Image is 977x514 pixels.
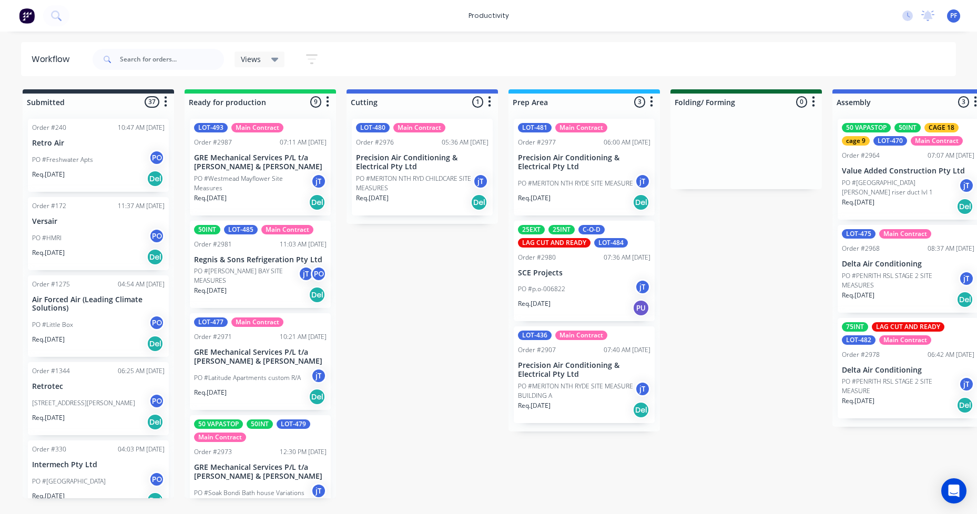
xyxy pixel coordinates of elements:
[356,153,489,171] p: Precision Air Conditioning & Electrical Pty Ltd
[32,445,66,454] div: Order #330
[514,326,655,423] div: LOT-436Main ContractOrder #290707:40 AM [DATE]Precision Air Conditioning & Electrical Pty LtdPO #...
[28,440,169,513] div: Order #33004:03 PM [DATE]Intermech Pty LtdPO #[GEOGRAPHIC_DATA]POReq.[DATE]Del
[261,225,313,234] div: Main Contract
[32,335,65,344] p: Req. [DATE]
[594,238,628,248] div: LOT-484
[842,291,874,300] p: Req. [DATE]
[941,478,966,503] div: Open Intercom Messenger
[32,123,66,132] div: Order #240
[872,322,944,332] div: LAG CUT AND READY
[518,361,650,379] p: Precision Air Conditioning & Electrical Pty Ltd
[518,153,650,171] p: Precision Air Conditioning & Electrical Pty Ltd
[194,193,227,203] p: Req. [DATE]
[956,291,973,308] div: Del
[842,229,876,239] div: LOT-475
[518,138,556,147] div: Order #2977
[147,492,164,509] div: Del
[32,398,135,408] p: [STREET_ADDRESS][PERSON_NAME]
[604,345,650,355] div: 07:40 AM [DATE]
[19,8,35,24] img: Factory
[194,255,327,264] p: Regnis & Sons Refrigeration Pty Ltd
[147,414,164,430] div: Del
[635,279,650,295] div: jT
[277,419,310,429] div: LOT-479
[28,119,169,192] div: Order #24010:47 AM [DATE]Retro AirPO #Freshwater AptsPOReq.[DATE]Del
[604,138,650,147] div: 06:00 AM [DATE]
[356,174,473,193] p: PO #MERITON NTH RYD CHILDCARE SITE MEASURES
[32,491,65,501] p: Req. [DATE]
[959,271,974,286] div: jT
[194,240,232,249] div: Order #2981
[309,388,325,405] div: Del
[32,280,70,289] div: Order #1275
[149,393,165,409] div: PO
[194,317,228,327] div: LOT-477
[224,225,258,234] div: LOT-485
[241,54,261,65] span: Views
[928,151,974,160] div: 07:07 AM [DATE]
[894,123,921,132] div: 50INT
[118,445,165,454] div: 04:03 PM [DATE]
[950,11,957,20] span: PF
[32,320,73,330] p: PO #Little Box
[149,150,165,166] div: PO
[311,483,327,499] div: jT
[518,123,552,132] div: LOT-481
[280,240,327,249] div: 11:03 AM [DATE]
[842,335,876,345] div: LOT-482
[842,136,870,146] div: cage 9
[32,366,70,376] div: Order #1344
[194,388,227,397] p: Req. [DATE]
[298,266,314,282] div: jT
[518,238,591,248] div: LAG CUT AND READY
[356,193,389,203] p: Req. [DATE]
[309,194,325,211] div: Del
[194,348,327,366] p: GRE Mechanical Services P/L t/a [PERSON_NAME] & [PERSON_NAME]
[514,221,655,322] div: 25EXT25INTC-O-DLAG CUT AND READYLOT-484Order #298007:36 AM [DATE]SCE ProjectsPO #p.o-006822jTReq....
[194,447,232,457] div: Order #2973
[32,477,106,486] p: PO #[GEOGRAPHIC_DATA]
[842,244,880,253] div: Order #2968
[928,244,974,253] div: 08:37 AM [DATE]
[518,345,556,355] div: Order #2907
[28,275,169,357] div: Order #127504:54 AM [DATE]Air Forced Air (Leading Climate Solutions)PO #Little BoxPOReq.[DATE]Del
[356,138,394,147] div: Order #2976
[633,300,649,316] div: PU
[32,201,66,211] div: Order #172
[959,376,974,392] div: jT
[959,178,974,193] div: jT
[578,225,605,234] div: C-O-D
[555,123,607,132] div: Main Contract
[311,266,327,282] div: PO
[928,350,974,359] div: 06:42 AM [DATE]
[118,201,165,211] div: 11:37 AM [DATE]
[231,123,283,132] div: Main Contract
[280,332,327,342] div: 10:21 AM [DATE]
[149,228,165,244] div: PO
[842,167,974,176] p: Value Added Construction Pty Ltd
[911,136,963,146] div: Main Contract
[518,193,551,203] p: Req. [DATE]
[879,229,931,239] div: Main Contract
[842,123,891,132] div: 50 VAPASTOP
[635,381,650,397] div: jT
[32,233,62,243] p: PO #HMRI
[518,269,650,277] p: SCE Projects
[194,153,327,171] p: GRE Mechanical Services P/L t/a [PERSON_NAME] & [PERSON_NAME]
[194,266,298,285] p: PO #[PERSON_NAME] BAY SITE MEASURES
[514,119,655,215] div: LOT-481Main ContractOrder #297706:00 AM [DATE]Precision Air Conditioning & Electrical Pty LtdPO #...
[842,377,959,396] p: PO #PENRITH RSL STAGE 2 SITE MEASURE
[842,396,874,406] p: Req. [DATE]
[120,49,224,70] input: Search for orders...
[194,138,232,147] div: Order #2987
[873,136,907,146] div: LOT-470
[309,286,325,303] div: Del
[879,335,931,345] div: Main Contract
[194,419,243,429] div: 50 VAPASTOP
[147,249,164,265] div: Del
[842,151,880,160] div: Order #2964
[32,53,75,66] div: Workflow
[280,138,327,147] div: 07:11 AM [DATE]
[842,271,959,290] p: PO #PENRITH RSL STAGE 2 SITE MEASURES
[842,350,880,359] div: Order #2978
